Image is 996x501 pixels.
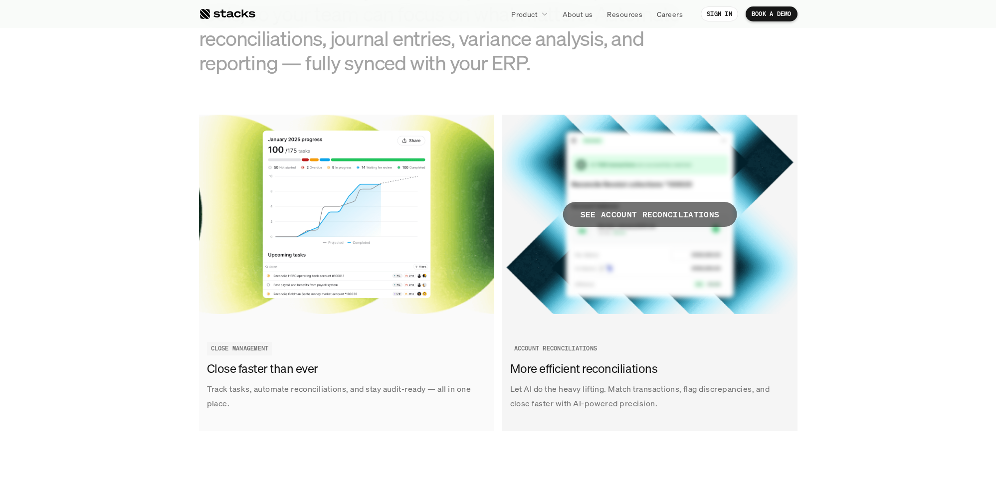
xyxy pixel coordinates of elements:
p: Resources [607,9,642,19]
a: SIGN IN [701,6,738,21]
p: Product [511,9,538,19]
p: Track tasks, automate reconciliations, and stay audit-ready — all in one place. [207,382,486,411]
p: BOOK A DEMO [752,10,792,17]
h2: ACCOUNT RECONCILIATIONS [514,345,598,352]
a: Privacy Policy [118,231,162,238]
a: Resources [601,5,648,23]
h2: CLOSE MANAGEMENT [211,345,269,352]
p: Careers [657,9,683,19]
h3: Close faster than ever [207,360,481,377]
p: Let AI do the heavy lifting. Match transactions, flag discrepancies, and close faster with AI-pow... [510,382,790,411]
p: SEE ACCOUNT RECONCILIATIONS [580,207,719,222]
a: About us [557,5,598,23]
a: SEE ACCOUNT RECONCILIATIONSLet AI do the heavy lifting. Match transactions, flag discrepancies, a... [502,115,797,431]
p: About us [563,9,593,19]
span: SEE ACCOUNT RECONCILIATIONS [563,202,737,227]
p: SIGN IN [707,10,732,17]
h3: More efficient reconciliations [510,360,785,377]
a: Track tasks, automate reconciliations, and stay audit-ready — all in one place.Close faster than ... [199,115,494,431]
a: Careers [651,5,689,23]
a: BOOK A DEMO [746,6,797,21]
